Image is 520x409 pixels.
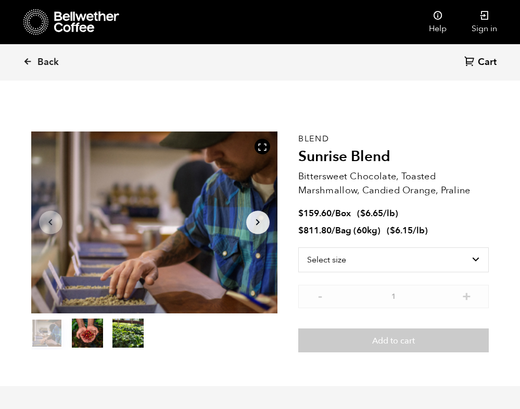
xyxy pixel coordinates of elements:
span: ( ) [387,225,428,236]
span: ( ) [357,207,398,219]
bdi: 6.65 [360,207,383,219]
span: / [332,207,335,219]
button: - [314,290,327,300]
span: Bag (60kg) [335,225,381,236]
span: /lb [383,207,395,219]
a: Cart [464,56,499,70]
bdi: 159.60 [298,207,332,219]
span: $ [390,225,395,236]
bdi: 6.15 [390,225,413,236]
span: $ [298,225,303,236]
span: /lb [413,225,425,236]
button: + [460,290,473,300]
p: Bittersweet Chocolate, Toasted Marshmallow, Candied Orange, Praline [298,169,489,197]
button: Add to cart [298,328,489,352]
span: Cart [478,56,497,69]
bdi: 811.80 [298,225,332,236]
span: Box [335,207,351,219]
span: Back [37,56,59,69]
h2: Sunrise Blend [298,148,489,166]
span: $ [298,207,303,219]
span: / [332,225,335,236]
span: $ [360,207,365,219]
